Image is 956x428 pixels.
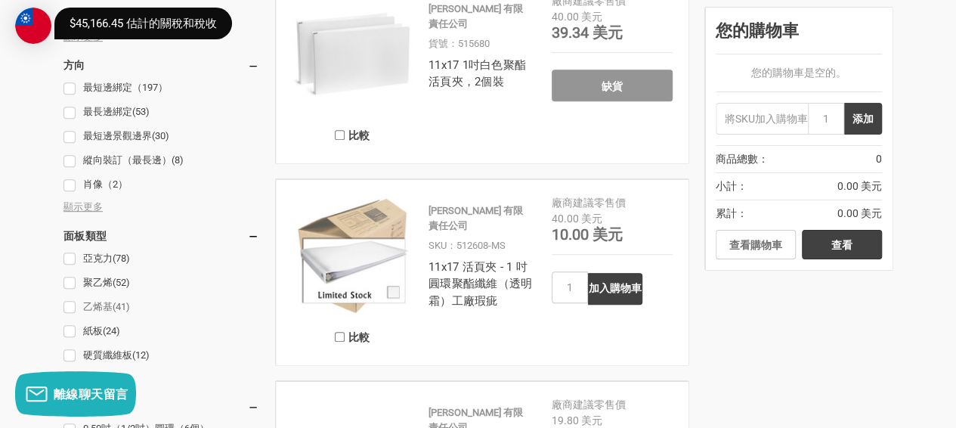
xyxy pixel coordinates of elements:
button: 添加 [844,103,882,135]
font: (24) [103,325,120,337]
a: 查看 [802,230,882,260]
font: （197） [132,82,168,93]
font: 比較 [348,129,370,141]
font: 顯示更多 [63,201,103,212]
input: 比較 [335,332,345,342]
font: 查看購物車 [729,239,782,251]
font: (78) [113,253,130,264]
input: 加入購物車 [588,273,642,305]
button: 離線聊天留言 [15,371,136,417]
img: 11x17 活頁夾 - 1 吋圓環聚酯纖維（透明霜）工廠瑕疵 [292,195,413,316]
font: 顯示更多 [63,31,103,42]
font: 亞克力 [83,253,113,264]
font: 缺貨 [602,80,623,92]
font: (52) [113,277,130,288]
font: 肖像 [83,178,103,190]
img: 台灣關稅和稅務資訊 [15,8,51,44]
font: 小計： [716,180,747,192]
font: （2） [103,178,128,190]
font: 離線聊天留言 [54,386,128,402]
font: 乙烯基 [83,301,113,312]
input: 將SKU加入購物車 [716,103,808,135]
font: 0.00 美元 [837,180,882,192]
font: 40.00 美元 [552,212,602,225]
font: 您的購物車 [716,21,799,40]
font: 最長邊綁定 [83,106,132,117]
font: 添加 [852,113,874,125]
font: 面板類型 [63,230,107,242]
font: 累計： [716,207,747,219]
font: [PERSON_NAME] 有限責任公司 [428,3,523,29]
a: 11x17 活頁夾 - 1 吋圓環聚酯纖維（透明霜）工廠瑕疵 [428,260,532,308]
font: 聚乙烯 [83,277,113,288]
font: [PERSON_NAME] 有限責任公司 [428,205,523,231]
font: (30) [152,130,169,141]
font: 40.00 美元 [552,11,602,23]
font: 廠商建議零售價 [552,197,626,209]
input: 比較 [335,130,345,140]
a: 11x17 1吋白色聚酯活頁夾，2個裝 [428,58,526,89]
font: 廠商建議零售價 [552,399,626,411]
font: (12) [132,349,150,361]
font: 最短邊綁定 [83,82,132,93]
font: 查看 [831,239,852,251]
font: 縱向裝訂（最長邊） [83,154,172,166]
font: (8) [172,154,184,166]
font: (41) [113,301,130,312]
font: SKU：512608-MS [428,240,506,251]
font: 19.80 美元 [552,414,602,426]
font: 最短邊景觀邊界 [83,130,152,141]
font: 商品總數： [716,153,769,165]
a: 缺貨 [552,70,673,101]
font: 0.00 美元 [837,207,882,219]
a: 查看購物車 [716,230,796,260]
font: 10.00 美元 [552,225,623,243]
font: 方向 [63,59,85,71]
font: 硬質纖維板 [83,349,132,361]
font: 紙板 [83,325,103,337]
font: (53) [132,106,150,117]
font: 0 [876,153,882,165]
font: $45,166.45 估計的關稅和稅收 [70,17,217,30]
font: 您的購物車是空的。 [751,67,846,79]
font: 貨號：515680 [428,38,490,49]
font: 39.34 美元 [552,23,623,42]
font: 比較 [348,331,370,343]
